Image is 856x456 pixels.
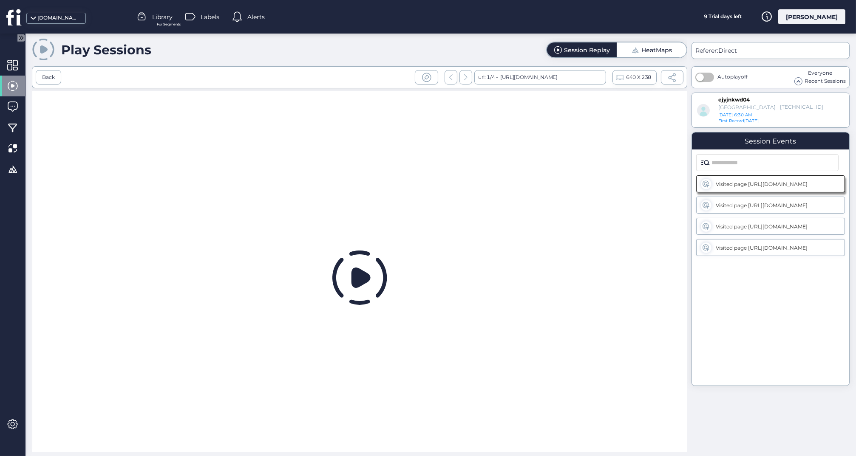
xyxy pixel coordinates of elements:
span: For Segments [157,22,181,27]
div: Visited page [URL][DOMAIN_NAME] [716,202,826,208]
span: First Record [718,118,744,124]
div: [DOMAIN_NAME] [37,14,80,22]
div: Session Events [745,137,796,145]
div: [URL][DOMAIN_NAME] [498,70,558,84]
div: [TECHNICAL_ID] [780,104,813,111]
div: Visited page [URL][DOMAIN_NAME] [716,181,826,187]
span: Alerts [247,12,265,22]
span: Labels [201,12,219,22]
div: [DATE] 6:30 AM [718,112,785,118]
div: Session Replay [564,47,610,53]
span: Referer: [695,47,718,54]
div: [PERSON_NAME] [778,9,845,24]
div: Play Sessions [61,42,151,58]
div: url: 1/4 - [474,70,606,84]
span: off [741,73,748,80]
div: Visited page [URL][DOMAIN_NAME] [716,223,826,230]
div: [DATE] [718,118,764,124]
div: HeatMaps [641,47,672,53]
span: Direct [718,47,737,54]
span: 640 X 238 [626,73,651,82]
div: 9 Trial days left [691,9,755,24]
div: [GEOGRAPHIC_DATA] [718,104,776,110]
div: Visited page [URL][DOMAIN_NAME] [716,245,826,251]
div: Everyone [794,69,846,77]
span: Library [152,12,173,22]
span: Autoplay [717,73,748,80]
div: ejyjnkwd04 [718,96,760,104]
span: Recent Sessions [805,77,846,85]
div: Back [42,73,55,82]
